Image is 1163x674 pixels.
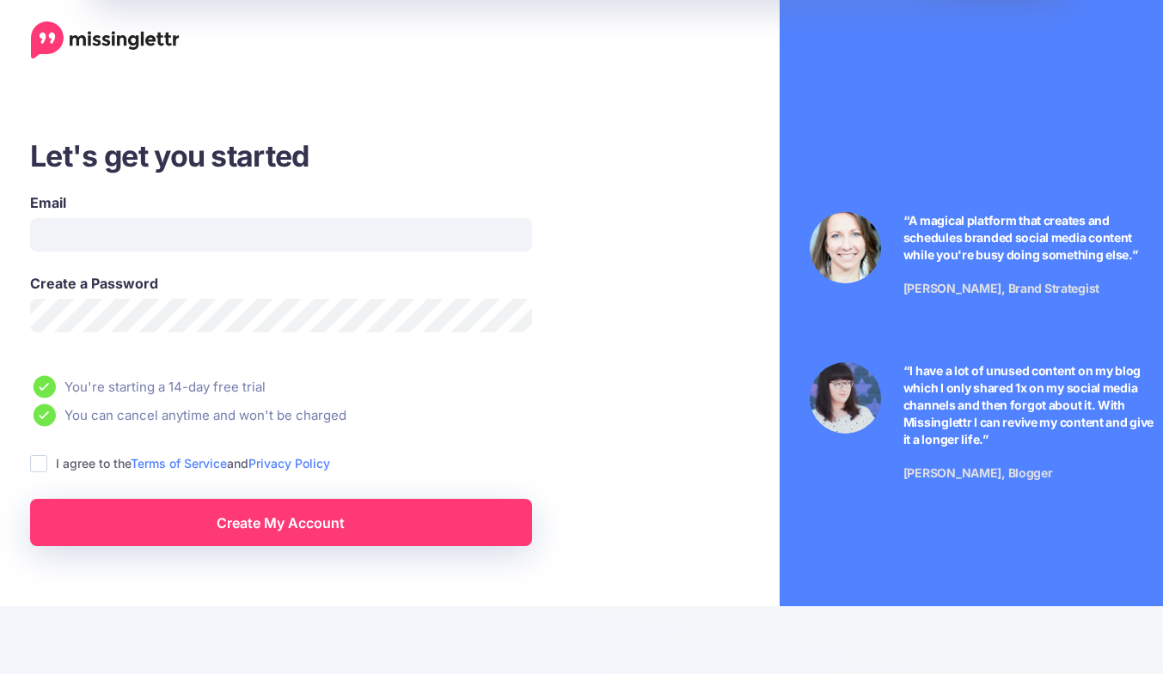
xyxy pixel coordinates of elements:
li: You're starting a 14-day free trial [30,375,638,398]
a: Privacy Policy [248,456,330,471]
li: You can cancel anytime and won't be charged [30,404,638,427]
p: “I have a lot of unused content on my blog which I only shared 1x on my social media channels and... [903,362,1158,448]
img: Testimonial by Laura Stanik [810,212,881,283]
span: [PERSON_NAME], Blogger [903,465,1053,480]
span: [PERSON_NAME], Brand Strategist [903,281,1099,295]
a: Terms of Service [131,456,227,471]
a: Home [31,21,180,59]
p: “A magical platform that creates and schedules branded social media content while you're busy doi... [903,212,1158,264]
label: Email [30,192,532,213]
h3: Let's get you started [30,137,638,175]
a: Create My Account [30,499,532,546]
img: Testimonial by Jeniffer Kosche [810,362,881,434]
label: Create a Password [30,273,532,294]
label: I agree to the and [56,453,330,473]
